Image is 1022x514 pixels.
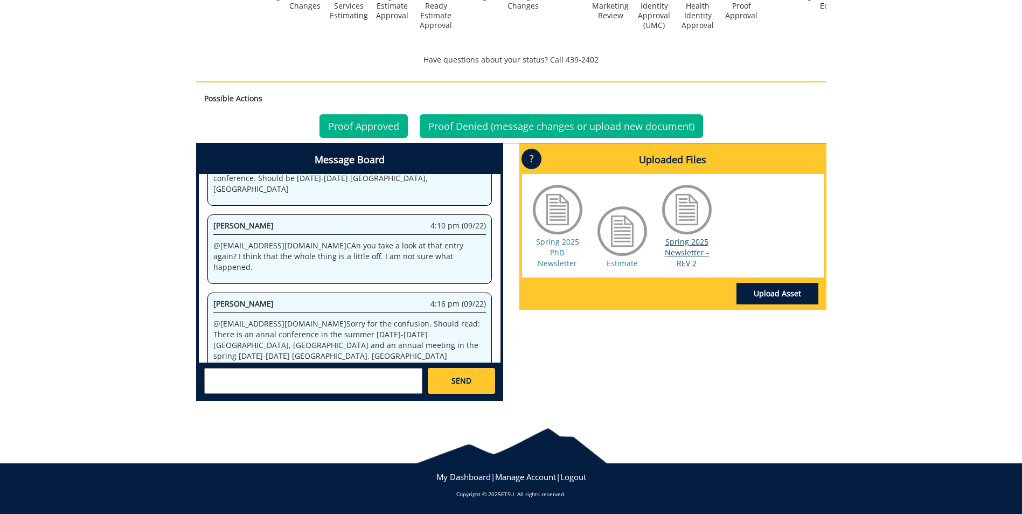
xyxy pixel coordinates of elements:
textarea: messageToSend [204,368,422,394]
span: 4:10 pm (09/22) [430,220,486,231]
a: Spring 2025 Newsletter - REV 2 [665,237,709,268]
a: Proof Denied (message changes or upload new document) [420,114,703,138]
a: Spring 2025 PhD Newsletter [536,237,579,268]
p: @ [EMAIL_ADDRESS][DOMAIN_NAME] CAn you take a look at that entry again? I think that the whole th... [213,240,486,273]
strong: Possible Actions [204,93,262,103]
p: @ [EMAIL_ADDRESS][DOMAIN_NAME] Sorry for the confusion. Should read: There is an annal conference... [213,318,486,362]
p: Have questions about your status? Call 439-2402 [196,54,826,65]
a: Proof Approved [319,114,408,138]
h4: Uploaded Files [522,146,824,174]
a: SEND [428,368,495,394]
span: 4:16 pm (09/22) [430,298,486,309]
a: ETSU [501,490,514,498]
span: SEND [451,376,471,386]
span: [PERSON_NAME] [213,220,274,231]
p: ? [522,149,541,169]
a: Logout [560,471,586,482]
h4: Message Board [199,146,500,174]
a: Upload Asset [736,283,818,304]
span: [PERSON_NAME] [213,298,274,309]
a: Manage Account [495,471,556,482]
a: Estimate [607,258,638,268]
a: My Dashboard [436,471,491,482]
